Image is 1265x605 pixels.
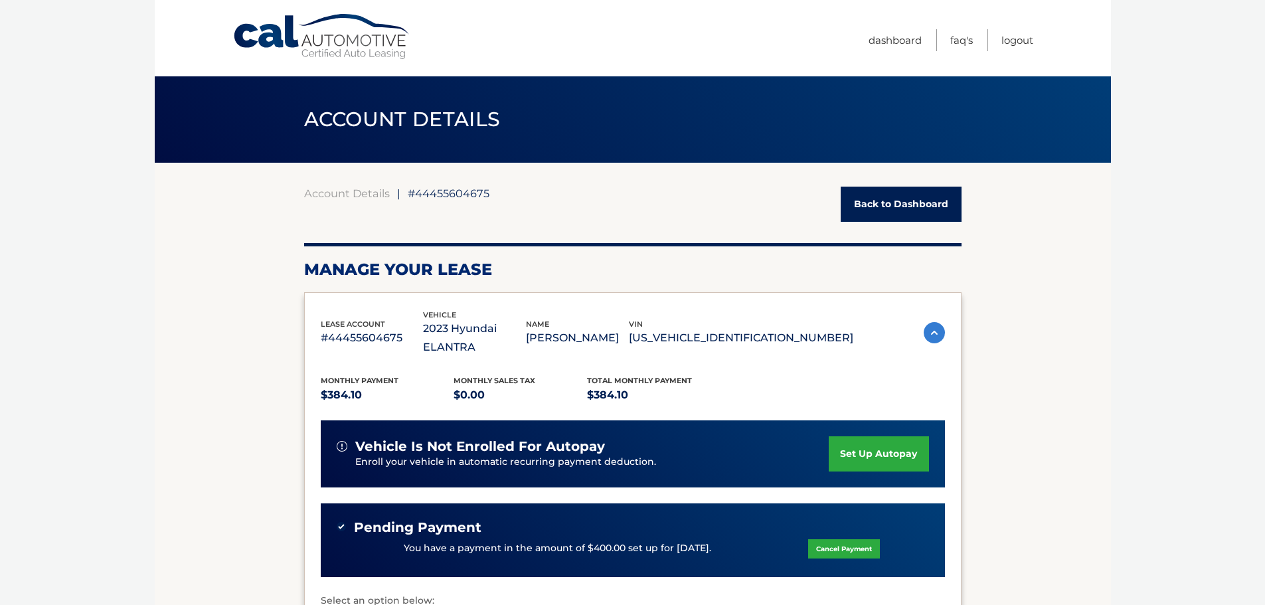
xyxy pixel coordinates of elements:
a: Cal Automotive [232,13,412,60]
p: 2023 Hyundai ELANTRA [423,319,526,357]
a: Account Details [304,187,390,200]
a: Dashboard [869,29,922,51]
span: vin [629,319,643,329]
span: Monthly Payment [321,376,398,385]
span: Pending Payment [354,519,481,536]
img: alert-white.svg [337,441,347,452]
a: Logout [1001,29,1033,51]
span: Monthly sales Tax [454,376,535,385]
span: lease account [321,319,385,329]
span: #44455604675 [408,187,489,200]
span: name [526,319,549,329]
span: Total Monthly Payment [587,376,692,385]
a: Back to Dashboard [841,187,962,222]
p: [US_VEHICLE_IDENTIFICATION_NUMBER] [629,329,853,347]
a: FAQ's [950,29,973,51]
img: accordion-active.svg [924,322,945,343]
p: You have a payment in the amount of $400.00 set up for [DATE]. [404,541,711,556]
img: check-green.svg [337,522,346,531]
p: $384.10 [587,386,720,404]
p: $384.10 [321,386,454,404]
span: vehicle is not enrolled for autopay [355,438,605,455]
h2: Manage Your Lease [304,260,962,280]
p: $0.00 [454,386,587,404]
span: ACCOUNT DETAILS [304,107,501,131]
p: Enroll your vehicle in automatic recurring payment deduction. [355,455,829,470]
p: #44455604675 [321,329,424,347]
p: [PERSON_NAME] [526,329,629,347]
span: | [397,187,400,200]
a: set up autopay [829,436,928,472]
a: Cancel Payment [808,539,880,559]
span: vehicle [423,310,456,319]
